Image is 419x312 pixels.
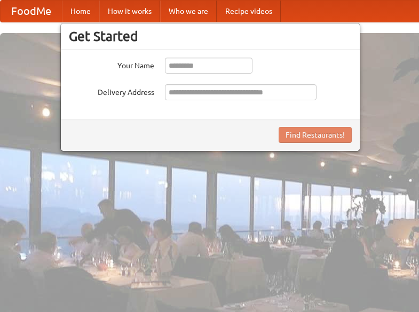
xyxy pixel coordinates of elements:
[1,1,62,22] a: FoodMe
[160,1,217,22] a: Who we are
[69,84,154,98] label: Delivery Address
[69,28,352,44] h3: Get Started
[62,1,99,22] a: Home
[217,1,281,22] a: Recipe videos
[279,127,352,143] button: Find Restaurants!
[69,58,154,71] label: Your Name
[99,1,160,22] a: How it works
